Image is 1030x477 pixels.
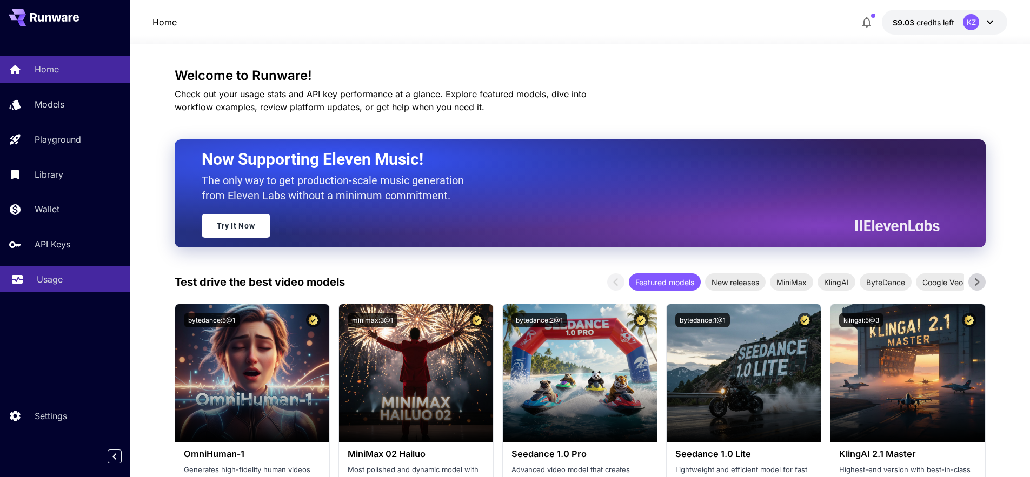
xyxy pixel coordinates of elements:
[882,10,1007,35] button: $9.0266KZ
[962,313,976,327] button: Certified Model – Vetted for best performance and includes a commercial license.
[818,273,855,291] div: KlingAI
[116,447,130,466] div: Collapse sidebar
[893,17,954,28] div: $9.0266
[306,313,321,327] button: Certified Model – Vetted for best performance and includes a commercial license.
[705,273,766,291] div: New releases
[175,89,587,112] span: Check out your usage stats and API key performance at a glance. Explore featured models, dive int...
[202,149,932,170] h2: Now Supporting Eleven Music!
[511,449,648,459] h3: Seedance 1.0 Pro
[830,304,985,442] img: alt
[839,313,883,327] button: klingai:5@3
[705,277,766,288] span: New releases
[667,304,821,442] img: alt
[152,16,177,29] nav: breadcrumb
[35,63,59,76] p: Home
[202,214,270,238] a: Try It Now
[503,304,657,442] img: alt
[35,168,63,181] p: Library
[175,274,345,290] p: Test drive the best video models
[35,203,59,216] p: Wallet
[175,304,329,442] img: alt
[770,277,813,288] span: MiniMax
[770,273,813,291] div: MiniMax
[470,313,484,327] button: Certified Model – Vetted for best performance and includes a commercial license.
[675,449,812,459] h3: Seedance 1.0 Lite
[963,14,979,30] div: KZ
[629,277,701,288] span: Featured models
[916,277,969,288] span: Google Veo
[818,277,855,288] span: KlingAI
[35,98,64,111] p: Models
[511,313,567,327] button: bytedance:2@1
[348,449,484,459] h3: MiniMax 02 Hailuo
[35,133,81,146] p: Playground
[35,238,70,251] p: API Keys
[839,449,976,459] h3: KlingAI 2.1 Master
[893,18,916,27] span: $9.03
[184,313,240,327] button: bytedance:5@1
[202,173,472,203] p: The only way to get production-scale music generation from Eleven Labs without a minimum commitment.
[348,313,397,327] button: minimax:3@1
[916,273,969,291] div: Google Veo
[675,313,730,327] button: bytedance:1@1
[629,273,701,291] div: Featured models
[860,277,912,288] span: ByteDance
[175,68,986,83] h3: Welcome to Runware!
[798,313,812,327] button: Certified Model – Vetted for best performance and includes a commercial license.
[108,449,122,463] button: Collapse sidebar
[184,449,321,459] h3: OmniHuman‑1
[35,409,67,422] p: Settings
[860,273,912,291] div: ByteDance
[339,304,493,442] img: alt
[634,313,648,327] button: Certified Model – Vetted for best performance and includes a commercial license.
[916,18,954,27] span: credits left
[37,273,63,286] p: Usage
[152,16,177,29] a: Home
